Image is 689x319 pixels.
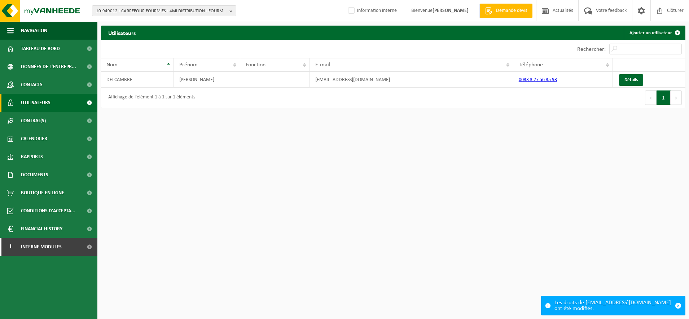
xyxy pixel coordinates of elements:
[21,148,43,166] span: Rapports
[179,62,198,68] span: Prénom
[577,46,606,52] label: Rechercher:
[101,26,143,40] h2: Utilisateurs
[21,76,43,94] span: Contacts
[21,184,64,202] span: Boutique en ligne
[21,166,48,184] span: Documents
[671,90,682,105] button: Next
[554,296,671,315] div: Les droits de [EMAIL_ADDRESS][DOMAIN_NAME] ont été modifiés.
[21,112,46,130] span: Contrat(s)
[315,62,330,68] span: E-mail
[310,72,513,88] td: [EMAIL_ADDRESS][DOMAIN_NAME]
[96,6,227,17] span: 10-949012 - CARREFOUR FOURMIES - 4MI DISTRIBUTION - FOURMIES
[246,62,265,68] span: Fonction
[21,22,47,40] span: Navigation
[479,4,532,18] a: Demande devis
[433,8,469,13] strong: [PERSON_NAME]
[105,91,195,104] div: Affichage de l'élément 1 à 1 sur 1 éléments
[21,94,51,112] span: Utilisateurs
[101,72,174,88] td: DELCAMBRE
[645,90,657,105] button: Previous
[174,72,240,88] td: [PERSON_NAME]
[7,238,14,256] span: I
[21,238,62,256] span: Interne modules
[519,77,557,83] a: 0033 3 27 56 35 93
[106,62,118,68] span: Nom
[619,74,643,86] a: Détails
[519,62,543,68] span: Téléphone
[21,220,62,238] span: Financial History
[21,40,60,58] span: Tableau de bord
[347,5,397,16] label: Information interne
[494,7,529,14] span: Demande devis
[21,130,47,148] span: Calendrier
[624,26,685,40] a: Ajouter un utilisateur
[92,5,236,16] button: 10-949012 - CARREFOUR FOURMIES - 4MI DISTRIBUTION - FOURMIES
[21,202,75,220] span: Conditions d'accepta...
[21,58,76,76] span: Données de l'entrepr...
[657,90,671,105] button: 1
